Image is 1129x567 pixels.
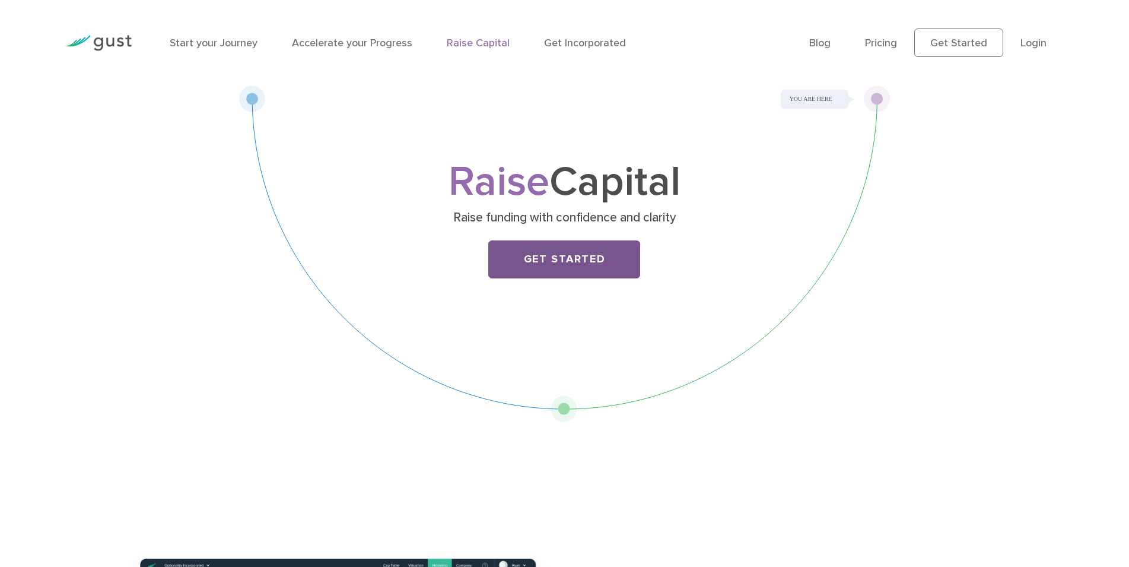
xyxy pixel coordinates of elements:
[335,210,794,226] p: Raise funding with confidence and clarity
[809,37,831,49] a: Blog
[544,37,626,49] a: Get Incorporated
[447,37,510,49] a: Raise Capital
[170,37,257,49] a: Start your Journey
[65,35,132,51] img: Gust Logo
[1020,37,1047,49] a: Login
[330,163,799,201] h1: Capital
[488,240,640,278] a: Get Started
[914,28,1003,57] a: Get Started
[865,37,897,49] a: Pricing
[449,157,549,207] span: Raise
[292,37,412,49] a: Accelerate your Progress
